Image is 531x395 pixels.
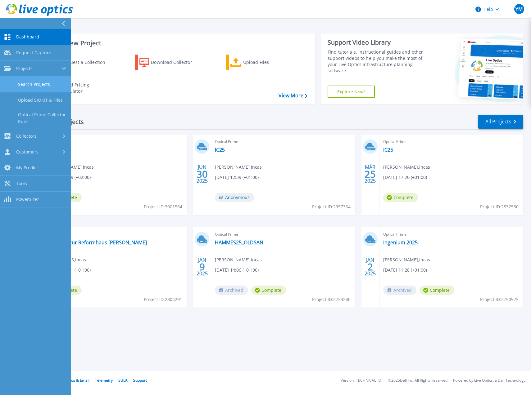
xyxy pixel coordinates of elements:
[44,80,113,96] a: Cloud Pricing Calculator
[383,174,427,181] span: [DATE] 17:20 (+01:00)
[144,296,182,303] span: Project ID: 2804291
[62,56,111,69] div: Request a Collection
[328,49,430,74] div: Find tutorials, instructional guides and other support videos to help you make the most of your L...
[44,40,307,47] h3: Start a New Project
[341,379,383,383] li: Version: [TECHNICAL_ID]
[383,256,430,263] span: [PERSON_NAME] , incas
[215,193,254,202] span: Anonymous
[251,286,286,295] span: Complete
[367,264,373,269] span: 2
[215,286,248,295] span: Archived
[383,138,520,145] span: Optical Prime
[328,38,430,47] div: Support Video Library
[480,203,519,210] span: Project ID: 2832530
[16,149,39,155] span: Customers
[453,379,525,383] li: Powered by Live Optics, a Dell Technology
[478,115,523,129] a: All Projects
[47,231,183,238] span: Optical Prime
[480,296,519,303] span: Project ID: 2750975
[383,286,416,295] span: Archived
[383,164,430,171] span: [PERSON_NAME] , incas
[364,255,376,278] div: JAN 2025
[312,203,351,210] span: Project ID: 2957364
[383,231,520,238] span: Optical Prime
[215,239,263,246] a: HAMMES25_OLDSAN
[215,147,225,153] a: IC25
[215,174,259,181] span: [DATE] 12:39 (+01:00)
[515,7,523,11] span: YM
[16,50,51,55] span: Request Capture
[383,267,427,273] span: [DATE] 11:28 (+01:00)
[16,66,33,71] span: Projects
[47,239,147,246] a: Infrastruktur Reformhaus [PERSON_NAME]
[383,239,418,246] a: Ingenium 2025
[215,267,259,273] span: [DATE] 14:06 (+01:00)
[199,264,205,269] span: 9
[196,255,208,278] div: JAN 2025
[135,55,204,70] a: Download Collector
[215,138,351,145] span: Optical Prime
[47,138,183,145] span: Optical Prime
[383,147,393,153] a: IC25
[215,231,351,238] span: Optical Prime
[16,181,27,186] span: Tools
[420,286,454,295] span: Complete
[16,34,39,40] span: Dashboard
[388,379,447,383] li: © 2025 Dell Inc. All Rights Reserved
[215,164,262,171] span: [PERSON_NAME] , incas
[69,378,89,383] a: Ads & Email
[95,378,113,383] a: Telemetry
[16,133,37,139] span: Collectors
[61,82,111,94] div: Cloud Pricing Calculator
[16,197,39,202] span: PowerSizer
[196,163,208,185] div: JUN 2025
[365,171,376,177] span: 25
[16,165,37,171] span: My Profile
[364,163,376,185] div: MÄR 2025
[383,193,418,202] span: Complete
[44,55,113,70] a: Request a Collection
[215,256,262,263] span: [PERSON_NAME] , incas
[118,378,128,383] a: EULA
[151,56,201,69] div: Download Collector
[226,55,295,70] a: Upload Files
[144,203,182,210] span: Project ID: 3001564
[279,93,307,99] a: View More
[243,56,293,69] div: Upload Files
[328,86,375,98] a: Explore Now!
[197,171,208,177] span: 30
[133,378,147,383] a: Support
[312,296,351,303] span: Project ID: 2753240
